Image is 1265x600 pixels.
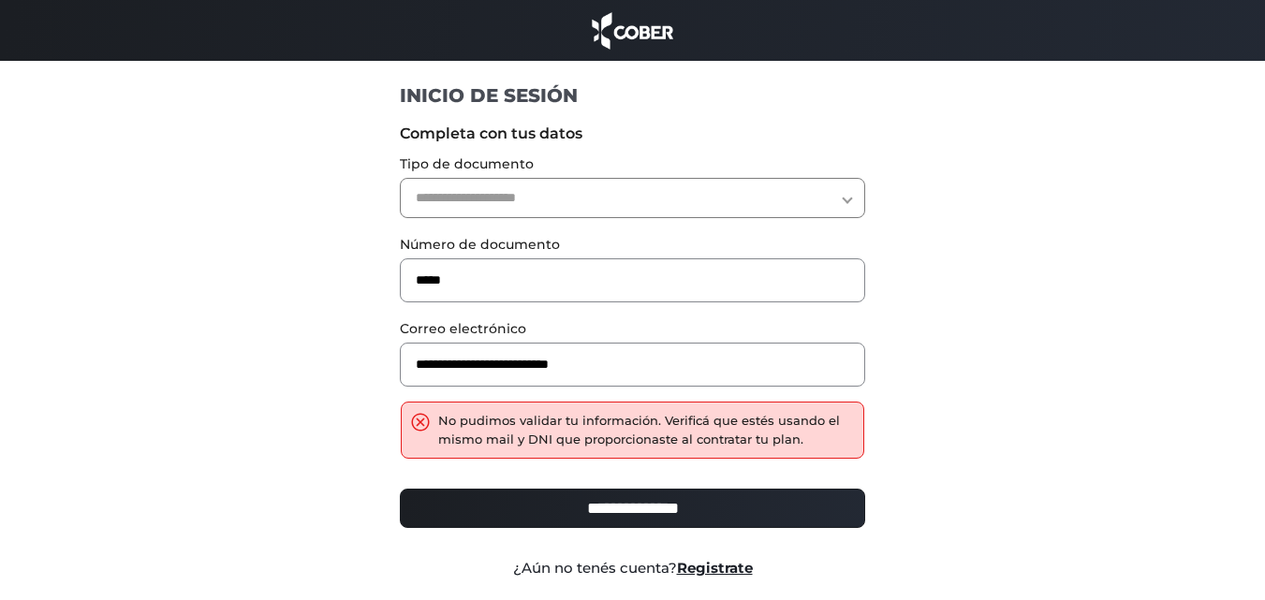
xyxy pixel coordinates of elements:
label: Número de documento [400,235,865,255]
label: Completa con tus datos [400,123,865,145]
div: ¿Aún no tenés cuenta? [386,558,879,579]
img: cober_marca.png [587,9,679,51]
div: No pudimos validar tu información. Verificá que estés usando el mismo mail y DNI que proporcionas... [438,412,854,448]
label: Tipo de documento [400,154,865,174]
h1: INICIO DE SESIÓN [400,83,865,108]
a: Registrate [677,559,753,577]
label: Correo electrónico [400,319,865,339]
